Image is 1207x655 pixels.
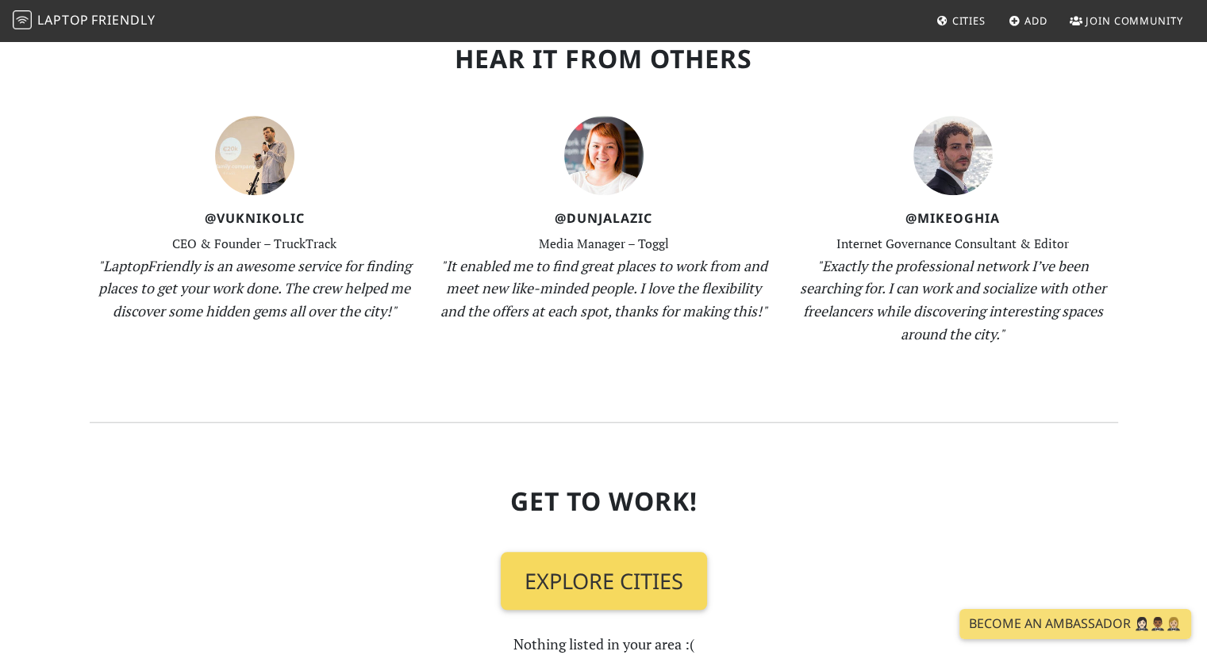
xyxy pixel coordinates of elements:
h4: @DunjaLazic [439,211,769,226]
img: mike-oghia-399ba081a07d163c9c5512fe0acc6cb95335c0f04cd2fe9eaa138443c185c3a9.jpg [913,116,993,195]
span: Friendly [91,11,155,29]
small: CEO & Founder – TruckTrack [172,236,336,252]
h4: @VukNikolic [90,211,420,226]
em: "Exactly the professional network I’ve been searching for. I can work and socialize with other fr... [800,256,1106,343]
a: Explore Cities [501,552,707,611]
small: Media Manager – Toggl [539,236,669,252]
span: Laptop [37,11,89,29]
a: Join Community [1063,6,1190,35]
em: "It enabled me to find great places to work from and meet new like-minded people. I love the flex... [440,256,767,321]
h2: Hear It From Others [90,44,1118,74]
span: Join Community [1086,13,1183,28]
img: vuk-nikolic-069e55947349021af2d479c15570516ff0841d81a22ee9013225a9fbfb17053d.jpg [215,116,294,195]
img: LaptopFriendly [13,10,32,29]
small: Internet Governance Consultant & Editor [836,236,1069,252]
img: dunja-lazic-7e3f7dbf9bae496705a2cb1d0ad4506ae95adf44ba71bc6bf96fce6bb2209530.jpg [564,116,644,195]
em: "LaptopFriendly is an awesome service for finding places to get your work done. The crew helped m... [98,256,411,321]
span: Add [1024,13,1047,28]
span: Cities [952,13,986,28]
h4: @MikeOghia [788,211,1118,226]
a: Cities [930,6,992,35]
h2: Get To Work! [90,486,1118,516]
a: LaptopFriendly LaptopFriendly [13,7,156,35]
a: Add [1002,6,1054,35]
